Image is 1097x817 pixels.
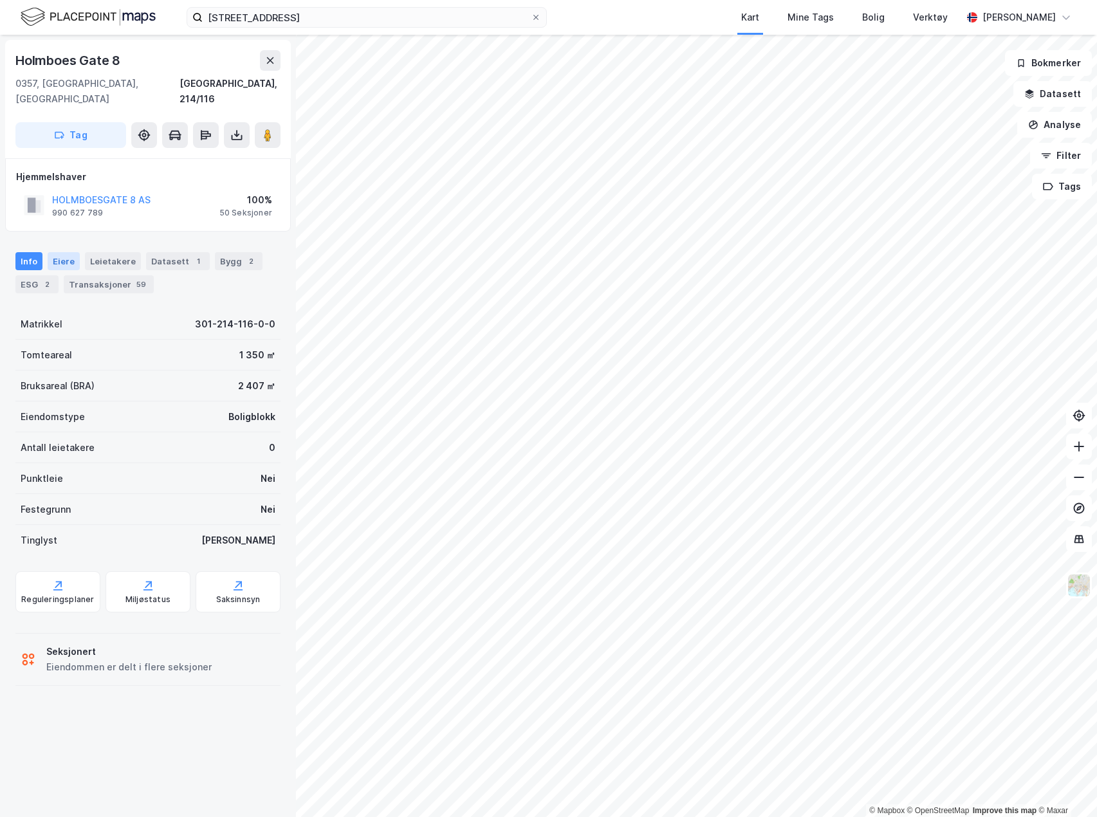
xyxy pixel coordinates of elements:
div: Festegrunn [21,502,71,517]
div: Punktleie [21,471,63,486]
button: Filter [1030,143,1092,169]
div: [PERSON_NAME] [201,533,275,548]
div: Kontrollprogram for chat [1033,755,1097,817]
div: Bolig [862,10,885,25]
div: 59 [134,278,149,291]
div: Info [15,252,42,270]
div: Miljøstatus [125,594,171,605]
div: Eiere [48,252,80,270]
img: Z [1067,573,1091,598]
div: Tomteareal [21,347,72,363]
button: Analyse [1017,112,1092,138]
div: Nei [261,502,275,517]
div: Bygg [215,252,263,270]
div: Leietakere [85,252,141,270]
button: Tags [1032,174,1092,199]
div: 0357, [GEOGRAPHIC_DATA], [GEOGRAPHIC_DATA] [15,76,180,107]
div: Matrikkel [21,317,62,332]
div: 1 [192,255,205,268]
div: Seksjonert [46,644,212,659]
div: Bruksareal (BRA) [21,378,95,394]
div: Boligblokk [228,409,275,425]
button: Tag [15,122,126,148]
div: 0 [269,440,275,455]
div: Tinglyst [21,533,57,548]
button: Bokmerker [1005,50,1092,76]
div: Antall leietakere [21,440,95,455]
div: Transaksjoner [64,275,154,293]
div: 50 Seksjoner [219,208,272,218]
div: Saksinnsyn [216,594,261,605]
div: Hjemmelshaver [16,169,280,185]
div: 2 407 ㎡ [238,378,275,394]
div: 2 [244,255,257,268]
iframe: Chat Widget [1033,755,1097,817]
a: Mapbox [869,806,905,815]
div: Mine Tags [788,10,834,25]
div: 2 [41,278,53,291]
div: Eiendomstype [21,409,85,425]
img: logo.f888ab2527a4732fd821a326f86c7f29.svg [21,6,156,28]
div: 100% [219,192,272,208]
div: ESG [15,275,59,293]
div: Reguleringsplaner [21,594,94,605]
div: [PERSON_NAME] [982,10,1056,25]
button: Datasett [1013,81,1092,107]
div: Kart [741,10,759,25]
div: Holmboes Gate 8 [15,50,123,71]
div: 301-214-116-0-0 [195,317,275,332]
div: Eiendommen er delt i flere seksjoner [46,659,212,675]
div: Datasett [146,252,210,270]
div: 1 350 ㎡ [239,347,275,363]
a: Improve this map [973,806,1037,815]
div: [GEOGRAPHIC_DATA], 214/116 [180,76,281,107]
a: OpenStreetMap [907,806,970,815]
input: Søk på adresse, matrikkel, gårdeiere, leietakere eller personer [203,8,531,27]
div: Nei [261,471,275,486]
div: 990 627 789 [52,208,103,218]
div: Verktøy [913,10,948,25]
